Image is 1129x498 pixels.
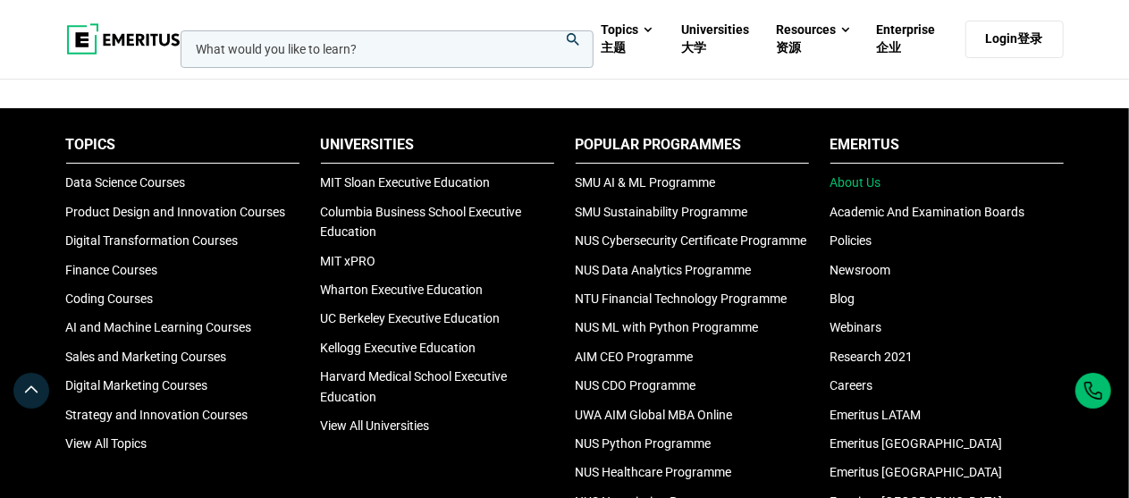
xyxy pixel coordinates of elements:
span: 登录 [1018,31,1043,46]
a: Newsroom [830,263,891,277]
a: SMU AI & ML Programme [576,175,716,190]
a: SMU Sustainability Programme [576,205,748,219]
a: Policies [830,233,872,248]
a: Emeritus [GEOGRAPHIC_DATA] [830,436,1003,451]
a: UC Berkeley Executive Education [321,311,501,325]
span: 资源 [776,40,801,55]
a: Finance Courses [66,263,158,277]
a: Wharton Executive Education [321,283,484,297]
a: MIT xPRO [321,254,376,268]
a: Digital Marketing Courses [66,378,208,392]
a: View All Topics [66,436,147,451]
a: Harvard Medical School Executive Education [321,369,508,403]
a: Sales and Marketing Courses [66,350,227,364]
a: About Us [830,175,881,190]
a: NUS Healthcare Programme [576,465,732,479]
a: AI and Machine Learning Courses [66,320,252,334]
a: AIM CEO Programme [576,350,694,364]
input: woocommerce-product-search-field-0 [181,30,594,68]
a: Blog [830,291,855,306]
a: NUS Python Programme [576,436,712,451]
a: MIT Sloan Executive Education [321,175,491,190]
a: Login 登录 [965,21,1064,58]
a: Academic And Examination Boards [830,205,1025,219]
a: NUS ML with Python Programme [576,320,759,334]
span: 企业 [876,40,901,55]
a: NTU Financial Technology Programme [576,291,788,306]
a: Digital Transformation Courses [66,233,239,248]
a: NUS Data Analytics Programme [576,263,752,277]
a: Research 2021 [830,350,914,364]
a: View All Universities [321,418,430,433]
a: Data Science Courses [66,175,186,190]
a: NUS Cybersecurity Certificate Programme [576,233,807,248]
a: NUS CDO Programme [576,378,696,392]
a: Product Design and Innovation Courses [66,205,286,219]
a: Coding Courses [66,291,154,306]
a: Careers [830,378,873,392]
a: Strategy and Innovation Courses [66,408,249,422]
a: Emeritus LATAM [830,408,922,422]
span: 大学 [681,40,706,55]
a: UWA AIM Global MBA Online [576,408,733,422]
a: Columbia Business School Executive Education [321,205,522,239]
a: Emeritus [GEOGRAPHIC_DATA] [830,465,1003,479]
span: 主题 [601,40,626,55]
a: Webinars [830,320,882,334]
a: Kellogg Executive Education [321,341,476,355]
